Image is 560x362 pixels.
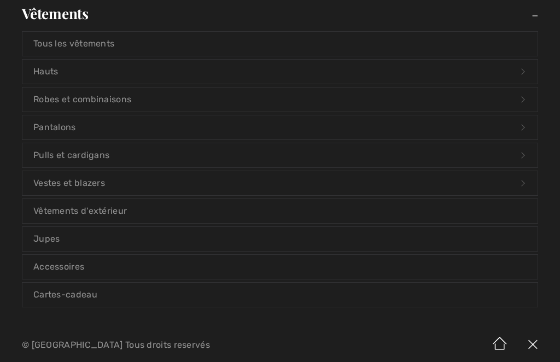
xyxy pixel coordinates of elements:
a: Robes et combinaisons [22,87,538,112]
a: Vêtements d'extérieur [22,199,538,223]
a: Accessoires [22,255,538,279]
a: Pantalons [22,115,538,139]
a: Vêtements [11,2,549,26]
img: X [516,328,549,362]
a: Vestes et blazers [22,171,538,195]
p: © [GEOGRAPHIC_DATA] Tous droits reservés [22,341,329,349]
a: Cartes-cadeau [22,283,538,307]
a: Hauts [22,60,538,84]
a: Soldes [11,326,549,351]
a: Jupes [22,227,538,251]
img: Accueil [483,328,516,362]
a: Tous les vêtements [22,32,538,56]
a: Pulls et cardigans [22,143,538,167]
